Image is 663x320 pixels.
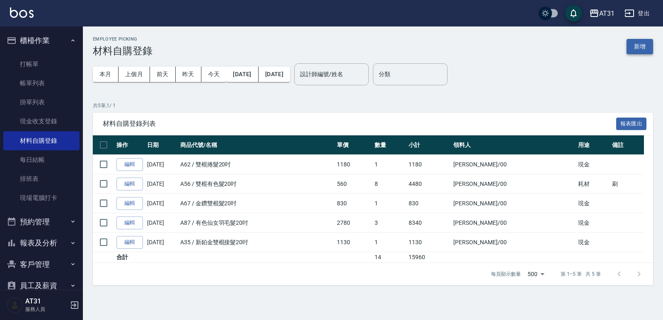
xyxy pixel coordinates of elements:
[93,45,152,57] h3: 材料自購登錄
[3,232,80,254] button: 報表及分析
[451,174,576,194] td: [PERSON_NAME] /00
[3,188,80,207] a: 現場電腦打卡
[373,155,407,174] td: 1
[25,297,68,306] h5: AT31
[25,306,68,313] p: 服務人員
[451,135,576,155] th: 領料人
[3,211,80,233] button: 預約管理
[10,7,34,18] img: Logo
[407,194,451,213] td: 830
[3,275,80,296] button: 員工及薪資
[201,67,227,82] button: 今天
[93,102,653,109] p: 共 5 筆, 1 / 1
[114,135,145,155] th: 操作
[576,213,610,233] td: 現金
[627,42,653,50] a: 新增
[145,155,178,174] td: [DATE]
[3,169,80,188] a: 排班表
[373,252,407,263] td: 14
[373,174,407,194] td: 8
[616,118,647,130] button: 報表匯出
[116,178,143,190] a: 編輯
[145,174,178,194] td: [DATE]
[407,213,451,233] td: 8340
[616,119,647,127] a: 報表匯出
[93,36,152,42] h2: Employee Picking
[576,194,610,213] td: 現金
[3,93,80,112] a: 掛單列表
[178,213,335,233] td: A87 / 有色仙女羽毛髮20吋
[150,67,176,82] button: 前天
[561,270,601,278] p: 第 1–5 筆 共 5 筆
[610,135,644,155] th: 備註
[93,67,119,82] button: 本月
[7,297,23,313] img: Person
[3,254,80,275] button: 客戶管理
[373,135,407,155] th: 數量
[145,233,178,252] td: [DATE]
[178,194,335,213] td: A67 / 金鑽雙棍髮20吋
[116,158,143,171] a: 編輯
[145,135,178,155] th: 日期
[627,39,653,54] button: 新增
[610,174,644,194] td: 刷
[3,112,80,131] a: 現金收支登錄
[335,135,373,155] th: 單價
[576,155,610,174] td: 現金
[335,174,373,194] td: 560
[407,174,451,194] td: 4480
[103,120,616,128] span: 材料自購登錄列表
[576,174,610,194] td: 耗材
[3,74,80,93] a: 帳單列表
[335,155,373,174] td: 1180
[3,150,80,169] a: 每日結帳
[565,5,582,22] button: save
[586,5,618,22] button: AT31
[226,67,258,82] button: [DATE]
[524,263,547,285] div: 500
[3,131,80,150] a: 材料自購登錄
[178,174,335,194] td: A56 / 雙棍有色髮20吋
[407,135,451,155] th: 小計
[178,135,335,155] th: 商品代號/名稱
[178,233,335,252] td: A35 / 新鉑金雙棍接髮20吋
[373,213,407,233] td: 3
[451,233,576,252] td: [PERSON_NAME] /00
[451,213,576,233] td: [PERSON_NAME] /00
[621,6,653,21] button: 登出
[335,233,373,252] td: 1130
[119,67,150,82] button: 上個月
[407,252,451,263] td: 15960
[178,155,335,174] td: A62 / 雙棍捲髮20吋
[407,233,451,252] td: 1130
[335,194,373,213] td: 830
[259,67,290,82] button: [DATE]
[114,252,145,263] td: 合計
[491,270,521,278] p: 每頁顯示數量
[145,213,178,233] td: [DATE]
[373,194,407,213] td: 1
[3,55,80,74] a: 打帳單
[451,194,576,213] td: [PERSON_NAME] /00
[576,135,610,155] th: 用途
[335,213,373,233] td: 2780
[176,67,201,82] button: 昨天
[373,233,407,252] td: 1
[451,155,576,174] td: [PERSON_NAME] /00
[116,217,143,229] a: 編輯
[3,30,80,51] button: 櫃檯作業
[145,194,178,213] td: [DATE]
[116,236,143,249] a: 編輯
[576,233,610,252] td: 現金
[599,8,615,19] div: AT31
[116,197,143,210] a: 編輯
[407,155,451,174] td: 1180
